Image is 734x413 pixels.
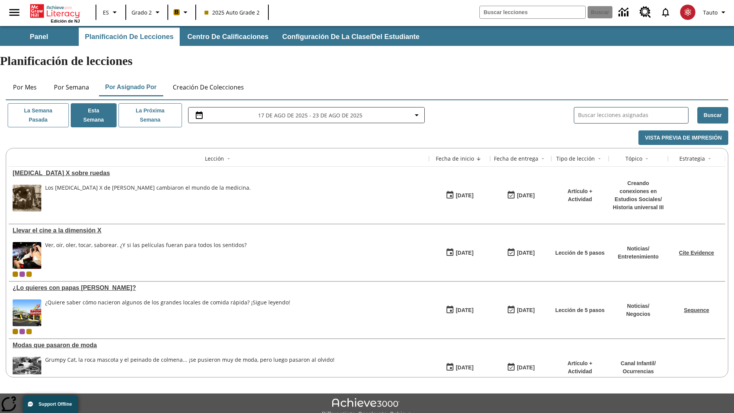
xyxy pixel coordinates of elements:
a: Centro de información [614,2,635,23]
p: Noticias / [618,245,659,253]
p: Canal Infantil / [621,359,656,367]
div: Ver, oír, oler, tocar, saborear. ¿Y si las películas fueran para todos los sentidos? [45,242,247,249]
div: Los rayos X de Marie Curie cambiaron el mundo de la medicina. [45,185,251,211]
a: Rayos X sobre ruedas, Lecciones [13,170,425,177]
img: Foto en blanco y negro de dos personas uniformadas colocando a un hombre en una máquina de rayos ... [13,185,41,211]
div: ¿Quiere saber cómo nacieron algunos de los grandes locales de comida rápida? ¡Sigue leyendo! [45,299,290,306]
span: B [175,7,179,17]
span: 2025 Auto Grade 2 [205,8,260,16]
button: Buscar [697,107,728,124]
button: Configuración de la clase/del estudiante [276,28,425,46]
button: Planificación de lecciones [79,28,180,46]
div: Estrategia [679,155,705,163]
p: Noticias / [626,302,650,310]
img: avatar image [680,5,695,20]
button: 07/19/25: Primer día en que estuvo disponible la lección [443,360,476,375]
button: Creación de colecciones [167,78,250,96]
a: Cite Evidence [679,250,714,256]
button: Grado: Grado 2, Elige un grado [128,5,165,19]
button: Esta semana [71,103,117,127]
img: Uno de los primeros locales de McDonald's, con el icónico letrero rojo y los arcos amarillos. [13,299,41,326]
div: [DATE] [517,248,534,258]
div: Lección [205,155,224,163]
div: [DATE] [456,306,473,315]
button: Panel [1,28,77,46]
p: Entretenimiento [618,253,659,261]
input: Buscar campo [480,6,585,18]
button: 07/26/25: Primer día en que estuvo disponible la lección [443,303,476,317]
div: Fecha de entrega [494,155,538,163]
button: Por mes [6,78,44,96]
div: Clase actual [13,272,18,277]
a: ¿Lo quieres con papas fritas?, Lecciones [13,285,425,291]
svg: Collapse Date Range Filter [412,111,421,120]
p: Negocios [626,310,650,318]
p: Ocurrencias [621,367,656,376]
a: Sequence [684,307,709,313]
button: Perfil/Configuración [700,5,731,19]
div: OL 2025 Auto Grade 3 [19,272,25,277]
span: Ver, oír, oler, tocar, saborear. ¿Y si las películas fueran para todos los sentidos? [45,242,247,269]
p: Creando conexiones en Estudios Sociales / [612,179,664,203]
button: 07/03/26: Último día en que podrá accederse la lección [504,303,537,317]
div: ¿Quiere saber cómo nacieron algunos de los grandes locales de comida rápida? ¡Sigue leyendo! [45,299,290,326]
input: Buscar lecciones asignadas [578,110,688,121]
div: Tipo de lección [556,155,595,163]
button: Sort [595,154,604,163]
button: 08/20/25: Primer día en que estuvo disponible la lección [443,188,476,203]
button: Sort [474,154,483,163]
button: Boost El color de la clase es anaranjado claro. Cambiar el color de la clase. [171,5,193,19]
div: Portada [30,3,80,23]
div: OL 2025 Auto Grade 3 [19,329,25,334]
a: Notificaciones [656,2,676,22]
p: Lección de 5 pasos [555,306,604,314]
div: ¿Lo quieres con papas fritas? [13,285,425,291]
p: Historia universal III [612,203,664,211]
div: Grumpy Cat, la roca mascota y el peinado de colmena... ¡se pusieron muy de moda, pero luego pasar... [45,357,335,363]
button: Escoja un nuevo avatar [676,2,700,22]
button: Sort [642,154,651,163]
button: Por asignado por [99,78,163,96]
a: Modas que pasaron de moda, Lecciones [13,342,425,349]
button: 08/20/25: Último día en que podrá accederse la lección [504,188,537,203]
div: [DATE] [517,306,534,315]
div: Modas que pasaron de moda [13,342,425,349]
button: Sort [224,154,233,163]
div: [DATE] [456,191,473,200]
button: Por semana [48,78,95,96]
span: 17 de ago de 2025 - 23 de ago de 2025 [258,111,362,119]
div: Rayos X sobre ruedas [13,170,425,177]
button: La próxima semana [119,103,182,127]
div: Grumpy Cat, la roca mascota y el peinado de colmena... ¡se pusieron muy de moda, pero luego pasar... [45,357,335,384]
p: Artículo + Actividad [555,359,605,376]
button: La semana pasada [8,103,69,127]
span: Grado 2 [132,8,152,16]
div: [DATE] [517,191,534,200]
span: Tauto [703,8,718,16]
a: Llevar el cine a la dimensión X, Lecciones [13,227,425,234]
img: foto en blanco y negro de una chica haciendo girar unos hula-hulas en la década de 1950 [13,357,41,384]
button: Sort [705,154,714,163]
div: Clase actual [13,329,18,334]
div: [DATE] [517,363,534,372]
button: Vista previa de impresión [638,130,728,145]
div: New 2025 class [26,272,32,277]
div: Llevar el cine a la dimensión X [13,227,425,234]
a: Portada [30,3,80,19]
img: El panel situado frente a los asientos rocía con agua nebulizada al feliz público en un cine equi... [13,242,41,269]
p: Lección de 5 pasos [555,249,604,257]
button: Lenguaje: ES, Selecciona un idioma [99,5,123,19]
button: Seleccione el intervalo de fechas opción del menú [192,111,421,120]
span: New 2025 class [26,329,32,334]
button: Support Offline [23,395,78,413]
div: Los [MEDICAL_DATA] X de [PERSON_NAME] cambiaron el mundo de la medicina. [45,185,251,191]
button: 08/24/25: Último día en que podrá accederse la lección [504,246,537,260]
span: Support Offline [39,402,72,407]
